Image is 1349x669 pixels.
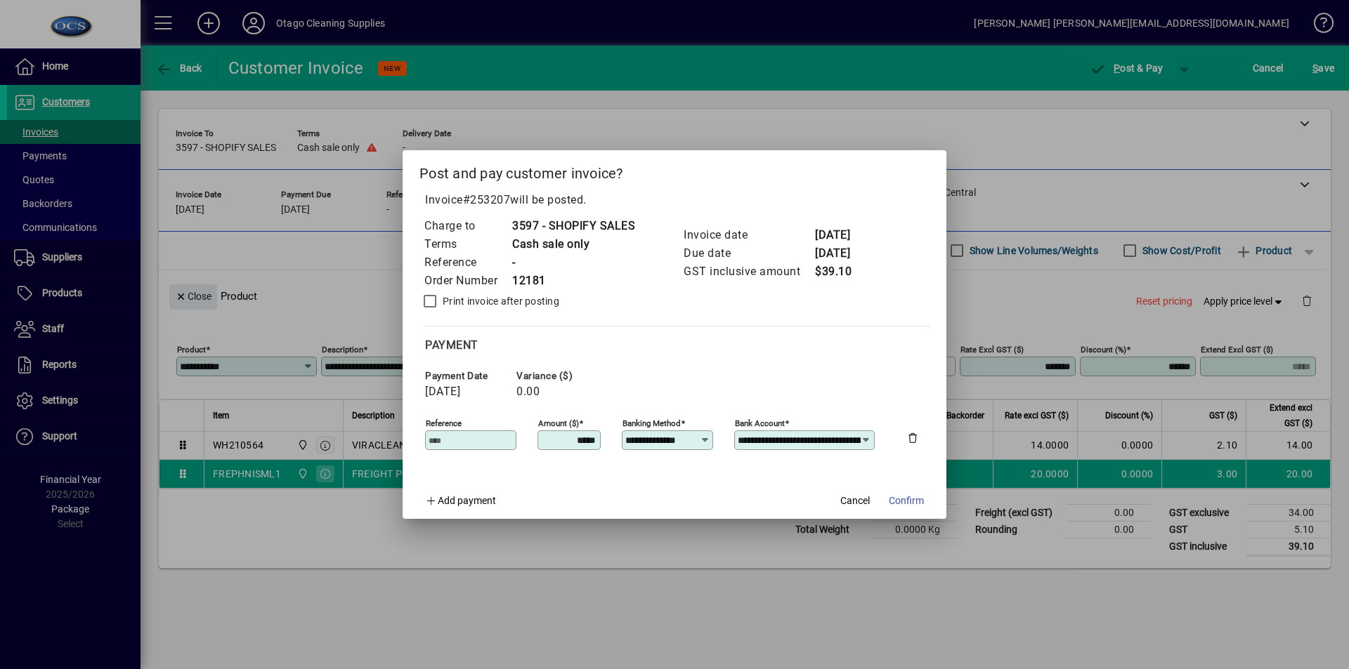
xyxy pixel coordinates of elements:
mat-label: Bank Account [735,418,785,428]
span: #253207 [463,193,511,206]
td: Order Number [424,272,511,290]
button: Cancel [833,488,878,513]
span: Cancel [840,494,870,508]
td: - [511,253,635,272]
td: 12181 [511,272,635,290]
mat-label: Reference [426,418,462,428]
button: Add payment [419,488,502,513]
button: Confirm [883,488,930,513]
td: [DATE] [814,226,871,244]
span: Confirm [889,494,924,508]
td: Cash sale only [511,235,635,253]
p: Invoice will be posted . [419,192,930,208]
span: Payment [425,338,478,352]
span: Variance ($) [516,371,601,381]
span: 0.00 [516,385,540,398]
td: 3597 - SHOPIFY SALES [511,217,635,235]
label: Print invoice after posting [440,294,559,308]
span: Add payment [438,495,496,506]
h2: Post and pay customer invoice? [403,150,946,191]
td: GST inclusive amount [683,263,814,281]
td: $39.10 [814,263,871,281]
mat-label: Amount ($) [538,418,579,428]
td: [DATE] [814,244,871,263]
td: Due date [683,244,814,263]
td: Charge to [424,217,511,235]
span: [DATE] [425,385,460,398]
td: Reference [424,253,511,272]
span: Payment date [425,371,509,381]
td: Invoice date [683,226,814,244]
td: Terms [424,235,511,253]
mat-label: Banking method [623,418,681,428]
